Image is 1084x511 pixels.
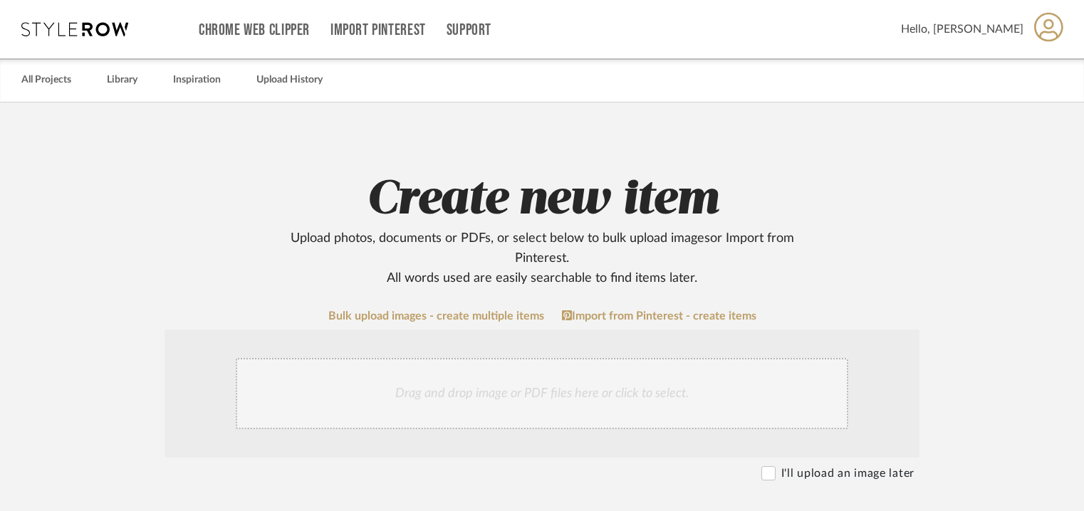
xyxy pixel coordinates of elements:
div: Upload photos, documents or PDFs, or select below to bulk upload images or Import from Pinterest ... [264,228,820,288]
a: Library [107,70,137,90]
a: Bulk upload images - create multiple items [328,310,544,322]
span: Hello, [PERSON_NAME] [901,21,1023,38]
a: Import Pinterest [330,24,426,36]
h2: Create new item [88,172,996,288]
a: Import from Pinterest - create items [562,310,756,322]
a: Chrome Web Clipper [199,24,310,36]
a: Inspiration [173,70,221,90]
a: Upload History [256,70,323,90]
a: Support [447,24,491,36]
label: I'll upload an image later [781,465,914,482]
a: All Projects [21,70,71,90]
